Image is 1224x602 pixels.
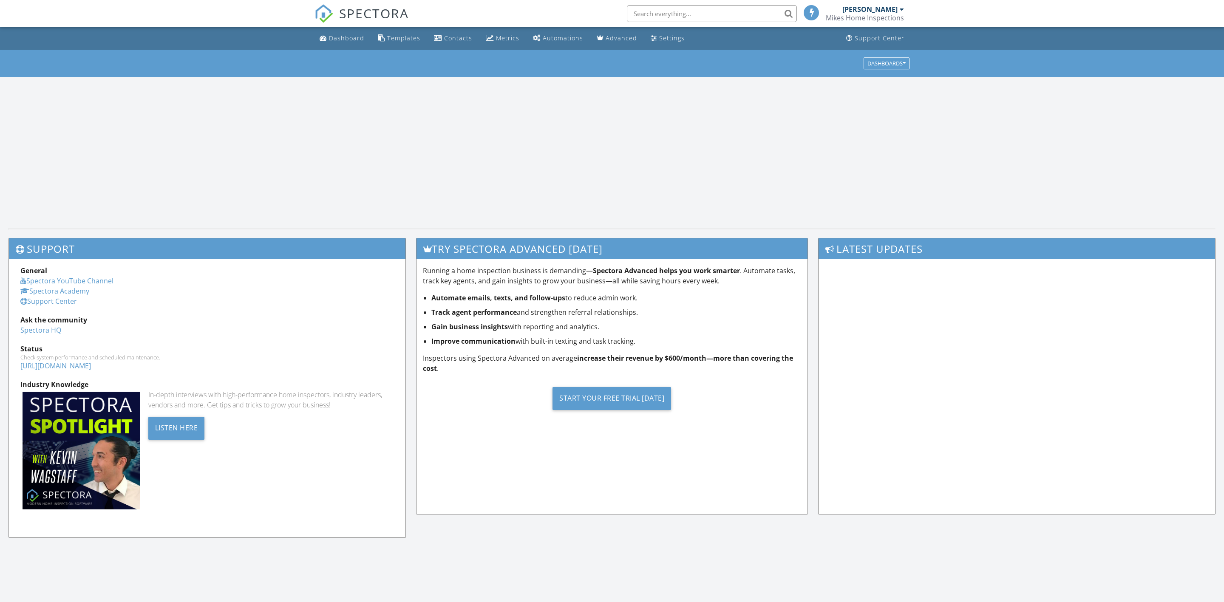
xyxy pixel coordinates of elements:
[842,5,898,14] div: [PERSON_NAME]
[431,293,565,302] strong: Automate emails, texts, and follow-ups
[431,336,802,346] li: with built-in texting and task tracking.
[843,31,908,46] a: Support Center
[20,315,394,325] div: Ask the community
[627,5,797,22] input: Search everything...
[329,34,364,42] div: Dashboard
[855,34,904,42] div: Support Center
[423,380,802,416] a: Start Your Free Trial [DATE]
[423,266,802,286] p: Running a home inspection business is demanding— . Automate tasks, track key agents, and gain ins...
[431,322,508,331] strong: Gain business insights
[864,57,909,69] button: Dashboards
[20,266,47,275] strong: General
[867,60,906,66] div: Dashboards
[593,266,740,275] strong: Spectora Advanced helps you work smarter
[20,361,91,370] a: [URL][DOMAIN_NAME]
[606,34,637,42] div: Advanced
[431,322,802,332] li: with reporting and analytics.
[659,34,685,42] div: Settings
[20,344,394,354] div: Status
[23,392,140,509] img: Spectoraspolightmain
[431,336,516,346] strong: Improve communication
[826,14,904,22] div: Mikes Home Inspections
[374,31,424,46] a: Templates
[647,31,688,46] a: Settings
[20,354,394,361] div: Check system performance and scheduled maintenance.
[431,307,802,317] li: and strengthen referral relationships.
[416,238,808,259] h3: Try spectora advanced [DATE]
[9,238,405,259] h3: Support
[530,31,586,46] a: Automations (Basic)
[20,379,394,390] div: Industry Knowledge
[431,308,517,317] strong: Track agent performance
[819,238,1215,259] h3: Latest Updates
[20,297,77,306] a: Support Center
[552,387,671,410] div: Start Your Free Trial [DATE]
[20,276,113,285] a: Spectora YouTube Channel
[314,4,333,23] img: The Best Home Inspection Software - Spectora
[148,423,205,432] a: Listen Here
[444,34,472,42] div: Contacts
[314,11,409,29] a: SPECTORA
[423,353,793,373] strong: increase their revenue by $600/month—more than covering the cost
[593,31,640,46] a: Advanced
[339,4,409,22] span: SPECTORA
[20,286,89,296] a: Spectora Academy
[496,34,519,42] div: Metrics
[482,31,523,46] a: Metrics
[316,31,368,46] a: Dashboard
[20,325,61,335] a: Spectora HQ
[431,293,802,303] li: to reduce admin work.
[148,417,205,440] div: Listen Here
[148,390,394,410] div: In-depth interviews with high-performance home inspectors, industry leaders, vendors and more. Ge...
[423,353,802,373] p: Inspectors using Spectora Advanced on average .
[387,34,420,42] div: Templates
[543,34,583,42] div: Automations
[431,31,476,46] a: Contacts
